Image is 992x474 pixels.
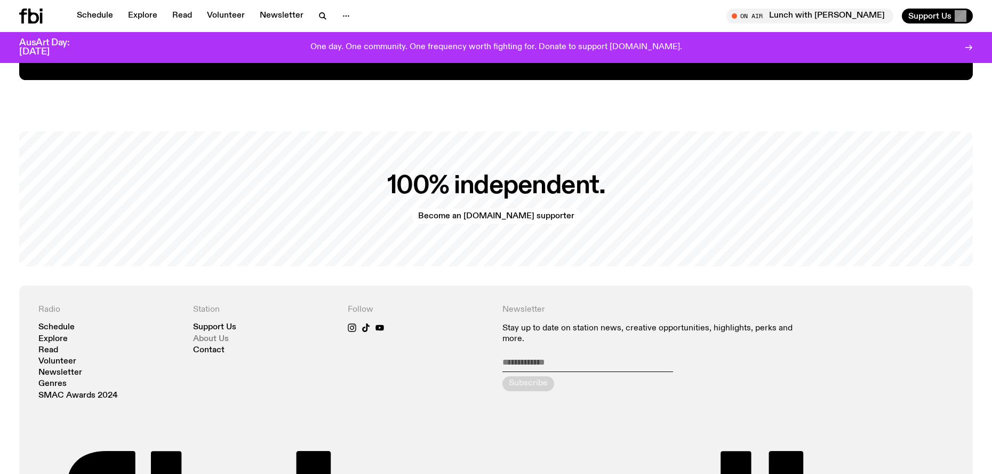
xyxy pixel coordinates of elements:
a: Schedule [38,323,75,331]
a: Volunteer [201,9,251,23]
button: Support Us [902,9,973,23]
a: Become an [DOMAIN_NAME] supporter [412,209,581,224]
a: Volunteer [38,358,76,366]
h4: Follow [348,305,490,315]
h4: Radio [38,305,180,315]
a: SMAC Awards 2024 [38,392,118,400]
a: Newsletter [38,369,82,377]
a: Genres [38,380,67,388]
a: About Us [193,335,229,343]
h4: Station [193,305,335,315]
a: Explore [38,335,68,343]
a: Schedule [70,9,119,23]
a: Read [166,9,198,23]
h4: Newsletter [502,305,799,315]
span: Support Us [908,11,951,21]
button: On AirLunch with [PERSON_NAME] [726,9,893,23]
button: Subscribe [502,376,554,391]
p: Stay up to date on station news, creative opportunities, highlights, perks and more. [502,323,799,344]
a: Newsletter [253,9,310,23]
h3: AusArt Day: [DATE] [19,38,87,57]
a: Read [38,346,58,354]
h2: 100% independent. [387,174,605,198]
a: Contact [193,346,225,354]
p: One day. One community. One frequency worth fighting for. Donate to support [DOMAIN_NAME]. [310,43,682,52]
a: Explore [122,9,164,23]
a: Support Us [193,323,236,331]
